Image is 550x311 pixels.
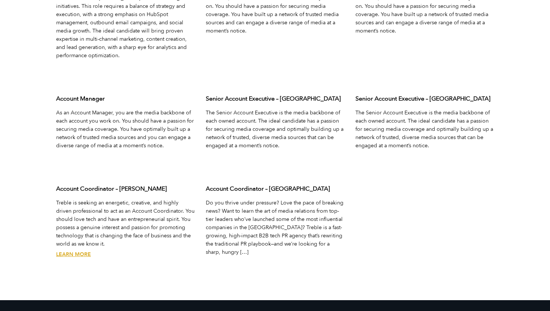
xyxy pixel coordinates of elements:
[206,95,344,103] h3: Senior Account Executive – [GEOGRAPHIC_DATA]
[355,109,494,150] p: The Senior Account Executive is the media backbone of each owned account. The ideal candidate has...
[56,199,195,248] p: Treble is seeking an energetic, creative, and highly driven professional to act as an Account Coo...
[56,185,195,193] h3: Account Coordinator – [PERSON_NAME]
[206,199,344,256] p: Do you thrive under pressure? Love the pace of breaking news? Want to learn the art of media rela...
[206,185,344,193] h3: Account Coordinator – [GEOGRAPHIC_DATA]
[56,251,91,258] a: Account Coordinator – Austin
[56,109,195,150] p: As an Account Manager, you are the media backbone of each account you work on. You should have a ...
[56,95,195,103] h3: Account Manager
[206,109,344,150] p: The Senior Account Executive is the media backbone of each owned account. The ideal candidate has...
[355,95,494,103] h3: Senior Account Executive – [GEOGRAPHIC_DATA]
